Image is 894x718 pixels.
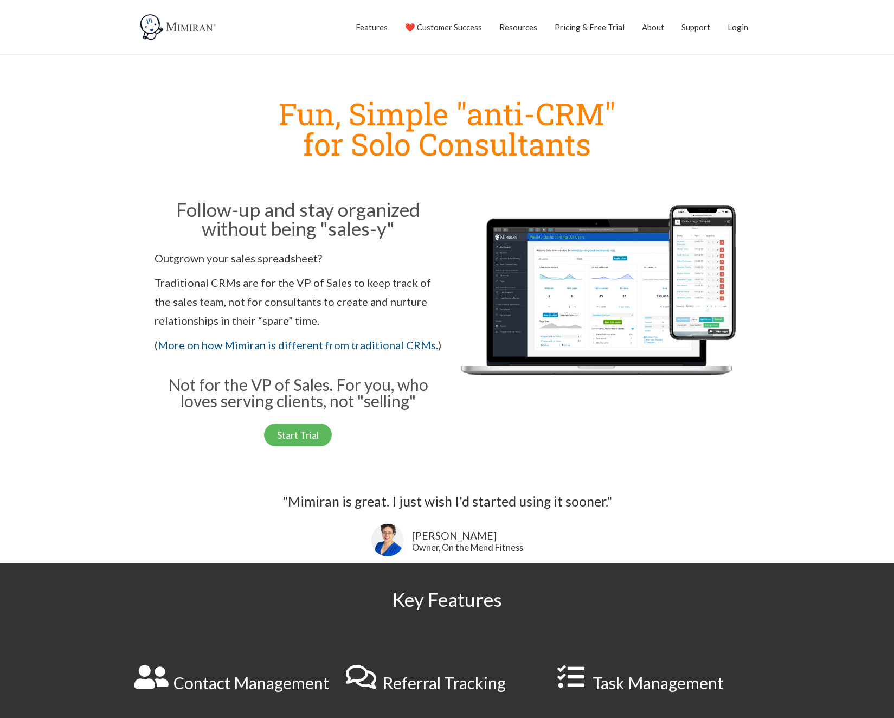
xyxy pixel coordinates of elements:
div: "Mimiran is great. I just wish I'd started using it sooner." [138,490,756,514]
a: About [642,14,664,41]
a: Support [681,14,710,41]
span: Start Trial [277,430,319,440]
a: Login [728,14,748,41]
div: [PERSON_NAME] [412,528,523,544]
a: Resources [499,14,537,41]
a: More on how Mimiran is different from traditional CRMs [158,338,436,351]
h3: Not for the VP of Sales. For you, who loves serving clients, not "selling" [155,376,442,409]
a: Contact Management [173,673,329,693]
p: Outgrown your sales spreadsheet? [155,249,442,268]
div: Owner, On the Mend Fitness [412,543,523,552]
a: Task Management [593,673,723,693]
h1: Fun, Simple "anti-CRM" for Solo Consultants [149,98,745,159]
a: Pricing & Free Trial [555,14,625,41]
img: Lisa Snow-- On the Mend Fitness [371,524,404,556]
a: Start Trial [264,424,332,446]
a: Features [356,14,388,41]
a: Referral Tracking [383,673,506,693]
img: Mimiran CRM for solo consultants dashboard mobile [453,197,740,413]
h2: Key Features [138,590,756,609]
h2: Follow-up and stay organized without being "sales-y" [155,200,442,238]
a: ❤️ Customer Success [405,14,482,41]
span: ( .) [155,338,441,351]
p: Traditional CRMs are for the VP of Sales to keep track of the sales team, not for consultants to ... [155,273,442,330]
img: Mimiran CRM [138,14,220,41]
